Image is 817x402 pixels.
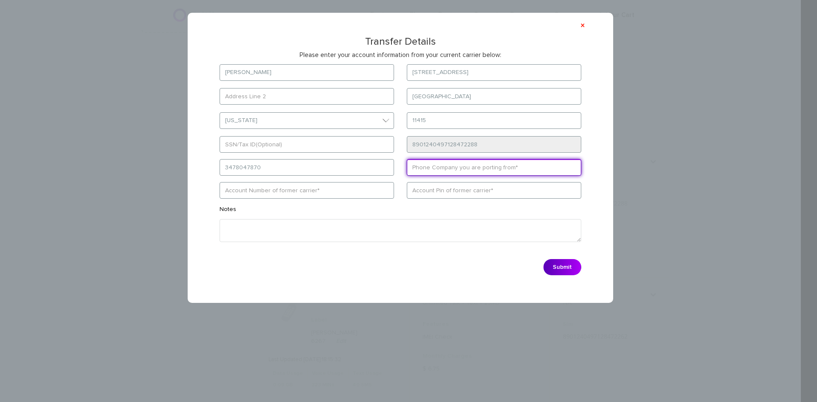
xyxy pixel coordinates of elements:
input: Account Number of former carrier* [220,182,394,199]
h3: Transfer Details [207,36,594,47]
label: Notes [220,205,236,217]
button: × [580,21,585,30]
input: Zip [407,112,581,129]
input: Authorized Name [220,64,394,81]
input: Address Line 1 [407,64,581,81]
input: Account Pin of former carrier* [407,182,581,199]
input: SIM Card Number [407,136,581,153]
input: Address Line 2 [220,88,394,105]
input: City [407,88,581,105]
input: Number to Port [220,159,394,176]
p: Please enter your account information from your current carrier below: [207,51,594,60]
input: Phone Company you are porting from* [407,159,581,176]
button: Submit [543,259,581,275]
input: SSN/Tax ID(Optional) [220,136,394,153]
